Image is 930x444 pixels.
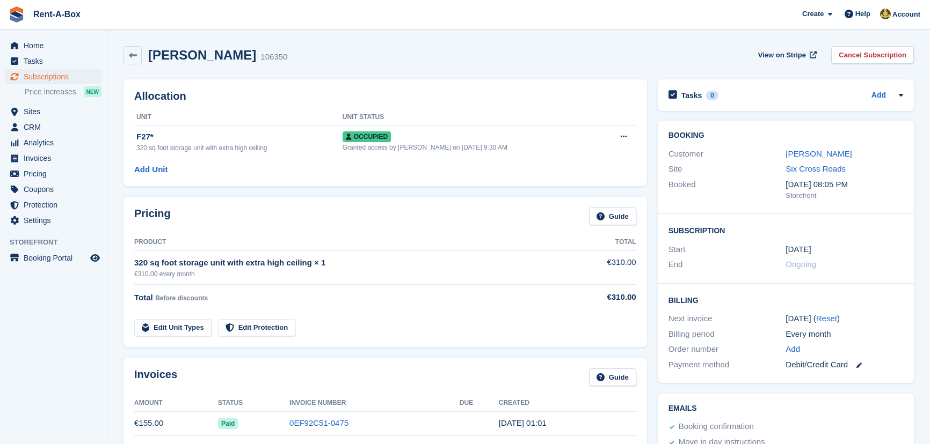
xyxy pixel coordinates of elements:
[134,90,636,102] h2: Allocation
[786,179,903,191] div: [DATE] 08:05 PM
[5,250,101,265] a: menu
[460,395,499,412] th: Due
[570,291,636,304] div: €310.00
[786,149,852,158] a: [PERSON_NAME]
[148,48,256,62] h2: [PERSON_NAME]
[669,359,786,371] div: Payment method
[499,418,547,427] time: 2025-09-13 00:01:01 UTC
[786,190,903,201] div: Storefront
[155,294,208,302] span: Before discounts
[681,91,702,100] h2: Tasks
[669,163,786,175] div: Site
[24,250,88,265] span: Booking Portal
[831,46,914,64] a: Cancel Subscription
[134,319,212,337] a: Edit Unit Types
[134,208,171,225] h2: Pricing
[669,258,786,271] div: End
[786,260,816,269] span: Ongoing
[134,109,343,126] th: Unit
[669,148,786,160] div: Customer
[816,314,837,323] a: Reset
[218,395,289,412] th: Status
[29,5,85,23] a: Rent-A-Box
[5,69,101,84] a: menu
[669,313,786,325] div: Next invoice
[9,6,25,23] img: stora-icon-8386f47178a22dfd0bd8f6a31ec36ba5ce8667c1dd55bd0f319d3a0aa187defe.svg
[24,182,88,197] span: Coupons
[24,135,88,150] span: Analytics
[669,131,903,140] h2: Booking
[669,343,786,356] div: Order number
[24,166,88,181] span: Pricing
[24,69,88,84] span: Subscriptions
[25,87,76,97] span: Price increases
[669,243,786,256] div: Start
[880,9,891,19] img: Mairead Collins
[669,225,903,235] h2: Subscription
[5,197,101,212] a: menu
[5,213,101,228] a: menu
[84,86,101,97] div: NEW
[802,9,824,19] span: Create
[343,143,601,152] div: Granted access by [PERSON_NAME] on [DATE] 9:30 AM
[786,328,903,341] div: Every month
[871,90,886,102] a: Add
[786,343,800,356] a: Add
[260,51,287,63] div: 106350
[24,38,88,53] span: Home
[786,313,903,325] div: [DATE] ( )
[10,237,107,248] span: Storefront
[570,250,636,284] td: €310.00
[892,9,920,20] span: Account
[134,257,570,269] div: 320 sq foot storage unit with extra high ceiling × 1
[218,418,238,429] span: Paid
[669,404,903,413] h2: Emails
[754,46,819,64] a: View on Stripe
[218,319,295,337] a: Edit Protection
[134,293,153,302] span: Total
[343,131,391,142] span: Occupied
[89,251,101,264] a: Preview store
[589,208,636,225] a: Guide
[5,166,101,181] a: menu
[786,164,846,173] a: Six Cross Roads
[25,86,101,98] a: Price increases NEW
[24,197,88,212] span: Protection
[5,135,101,150] a: menu
[134,368,177,386] h2: Invoices
[134,411,218,435] td: €155.00
[758,50,806,61] span: View on Stripe
[134,234,570,251] th: Product
[24,151,88,166] span: Invoices
[5,120,101,135] a: menu
[570,234,636,251] th: Total
[589,368,636,386] a: Guide
[679,420,754,433] div: Booking confirmation
[855,9,870,19] span: Help
[499,395,636,412] th: Created
[134,164,168,176] a: Add Unit
[134,269,570,279] div: €310.00 every month
[5,151,101,166] a: menu
[289,418,348,427] a: 0EF92C51-0475
[669,328,786,341] div: Billing period
[343,109,601,126] th: Unit Status
[786,359,903,371] div: Debit/Credit Card
[669,179,786,201] div: Booked
[669,294,903,305] h2: Billing
[5,182,101,197] a: menu
[134,395,218,412] th: Amount
[136,143,343,153] div: 320 sq foot storage unit with extra high ceiling
[5,38,101,53] a: menu
[5,54,101,69] a: menu
[24,104,88,119] span: Sites
[24,120,88,135] span: CRM
[706,91,718,100] div: 0
[24,213,88,228] span: Settings
[24,54,88,69] span: Tasks
[5,104,101,119] a: menu
[786,243,811,256] time: 2025-09-13 00:00:00 UTC
[289,395,460,412] th: Invoice Number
